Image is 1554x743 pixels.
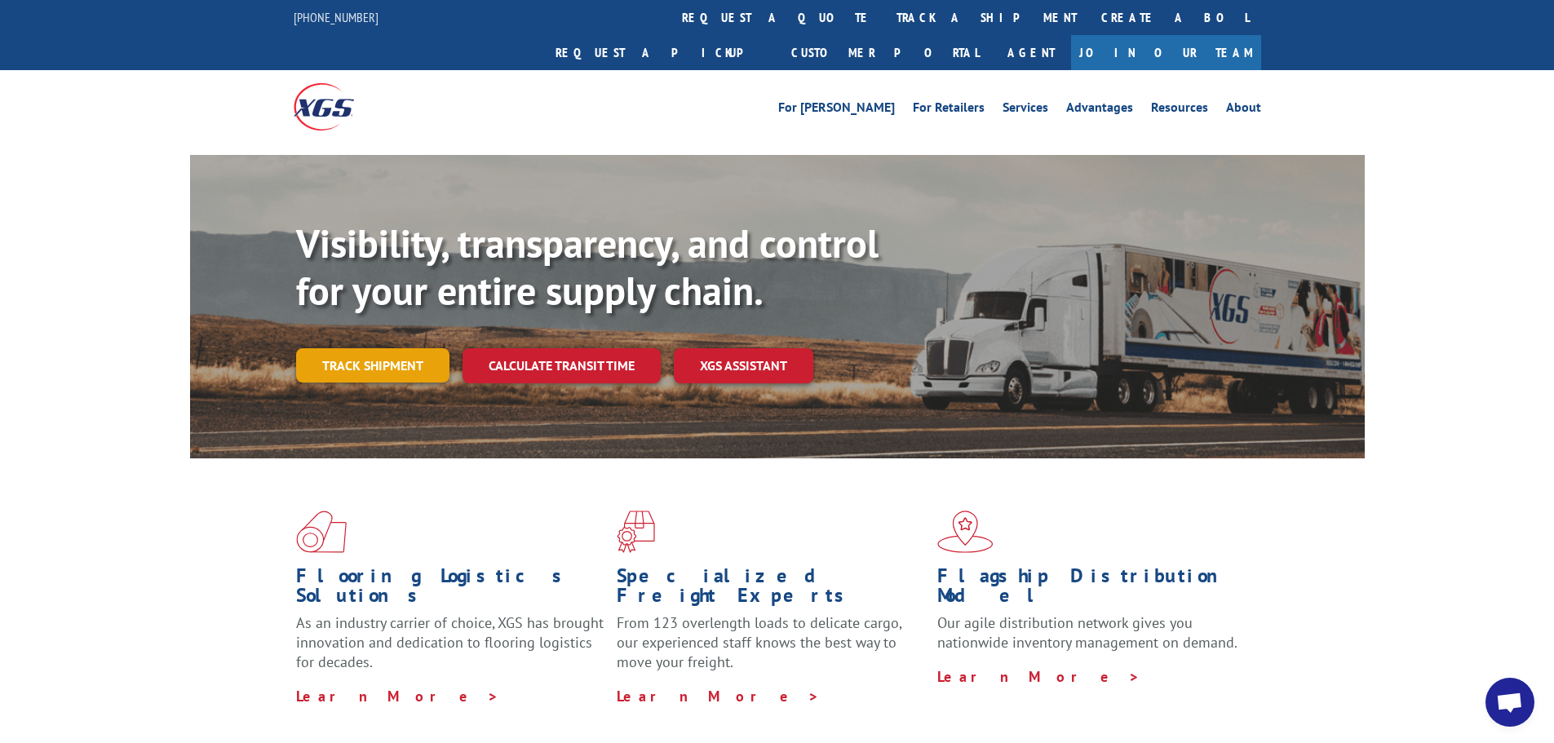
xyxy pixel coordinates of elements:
[617,511,655,553] img: xgs-icon-focused-on-flooring-red
[617,687,820,705] a: Learn More >
[1003,101,1048,119] a: Services
[779,35,991,70] a: Customer Portal
[1485,678,1534,727] a: Open chat
[1226,101,1261,119] a: About
[296,613,604,671] span: As an industry carrier of choice, XGS has brought innovation and dedication to flooring logistics...
[296,218,879,316] b: Visibility, transparency, and control for your entire supply chain.
[937,667,1140,686] a: Learn More >
[543,35,779,70] a: Request a pickup
[937,566,1246,613] h1: Flagship Distribution Model
[1151,101,1208,119] a: Resources
[296,566,604,613] h1: Flooring Logistics Solutions
[617,566,925,613] h1: Specialized Freight Experts
[913,101,985,119] a: For Retailers
[296,511,347,553] img: xgs-icon-total-supply-chain-intelligence-red
[674,348,813,383] a: XGS ASSISTANT
[937,613,1237,652] span: Our agile distribution network gives you nationwide inventory management on demand.
[991,35,1071,70] a: Agent
[294,9,379,25] a: [PHONE_NUMBER]
[296,348,449,383] a: Track shipment
[1071,35,1261,70] a: Join Our Team
[463,348,661,383] a: Calculate transit time
[778,101,895,119] a: For [PERSON_NAME]
[296,687,499,705] a: Learn More >
[937,511,994,553] img: xgs-icon-flagship-distribution-model-red
[617,613,925,686] p: From 123 overlength loads to delicate cargo, our experienced staff knows the best way to move you...
[1066,101,1133,119] a: Advantages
